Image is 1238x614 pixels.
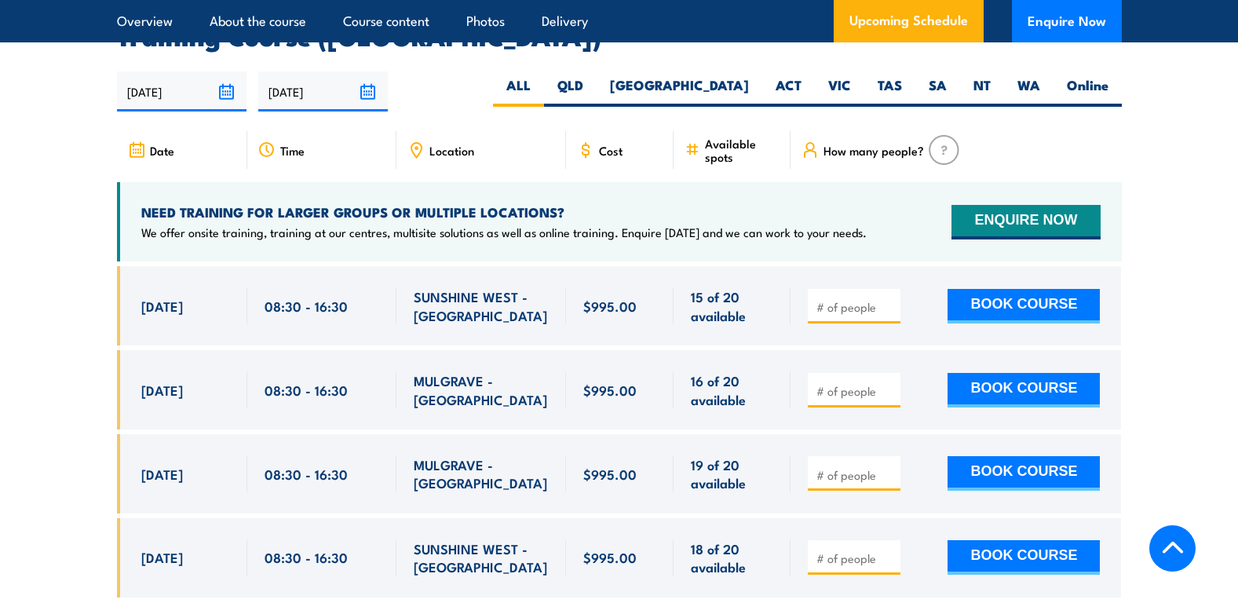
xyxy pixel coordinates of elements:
span: SUNSHINE WEST - [GEOGRAPHIC_DATA] [414,539,549,576]
label: ACT [762,76,815,107]
span: Available spots [705,137,780,163]
label: ALL [493,76,544,107]
input: # of people [816,299,895,315]
span: [DATE] [141,465,183,483]
span: $995.00 [583,548,637,566]
span: [DATE] [141,297,183,315]
span: Time [280,144,305,157]
label: VIC [815,76,864,107]
label: Online [1054,76,1122,107]
label: NT [960,76,1004,107]
span: 18 of 20 available [691,539,773,576]
span: 08:30 - 16:30 [265,381,348,399]
button: BOOK COURSE [948,540,1100,575]
input: # of people [816,467,895,483]
span: 19 of 20 available [691,455,773,492]
span: [DATE] [141,548,183,566]
span: 16 of 20 available [691,371,773,408]
span: Cost [599,144,623,157]
span: SUNSHINE WEST - [GEOGRAPHIC_DATA] [414,287,549,324]
label: SA [915,76,960,107]
span: Location [429,144,474,157]
label: WA [1004,76,1054,107]
span: 15 of 20 available [691,287,773,324]
span: $995.00 [583,381,637,399]
button: ENQUIRE NOW [951,205,1100,239]
h2: UPCOMING SCHEDULE FOR - "Health & Safety Representatives Initial OHS Training Course ([GEOGRAPHIC... [117,2,1122,46]
span: MULGRAVE - [GEOGRAPHIC_DATA] [414,371,549,408]
p: We offer onsite training, training at our centres, multisite solutions as well as online training... [141,225,867,240]
label: [GEOGRAPHIC_DATA] [597,76,762,107]
span: [DATE] [141,381,183,399]
h4: NEED TRAINING FOR LARGER GROUPS OR MULTIPLE LOCATIONS? [141,203,867,221]
input: From date [117,71,247,111]
input: To date [258,71,388,111]
button: BOOK COURSE [948,289,1100,323]
input: # of people [816,383,895,399]
span: How many people? [824,144,924,157]
span: $995.00 [583,297,637,315]
span: MULGRAVE - [GEOGRAPHIC_DATA] [414,455,549,492]
label: QLD [544,76,597,107]
button: BOOK COURSE [948,456,1100,491]
button: BOOK COURSE [948,373,1100,408]
span: Date [150,144,174,157]
input: # of people [816,550,895,566]
label: TAS [864,76,915,107]
span: $995.00 [583,465,637,483]
span: 08:30 - 16:30 [265,297,348,315]
span: 08:30 - 16:30 [265,465,348,483]
span: 08:30 - 16:30 [265,548,348,566]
